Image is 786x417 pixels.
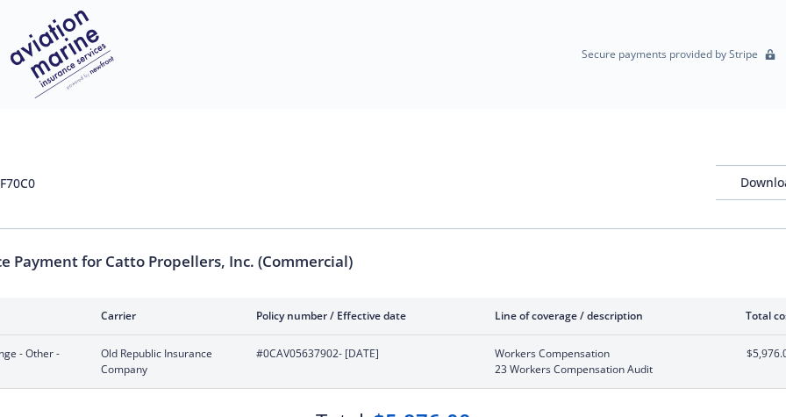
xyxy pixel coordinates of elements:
[495,362,701,377] span: 23 Workers Compensation Audit
[101,346,228,377] span: Old Republic Insurance Company
[256,308,467,323] div: Policy number / Effective date
[256,346,467,362] span: #0CAV05637902 - [DATE]
[495,346,701,362] span: Workers Compensation
[495,308,701,323] div: Line of coverage / description
[101,308,228,323] div: Carrier
[582,47,758,61] p: Secure payments provided by Stripe
[495,346,701,377] span: Workers Compensation23 Workers Compensation Audit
